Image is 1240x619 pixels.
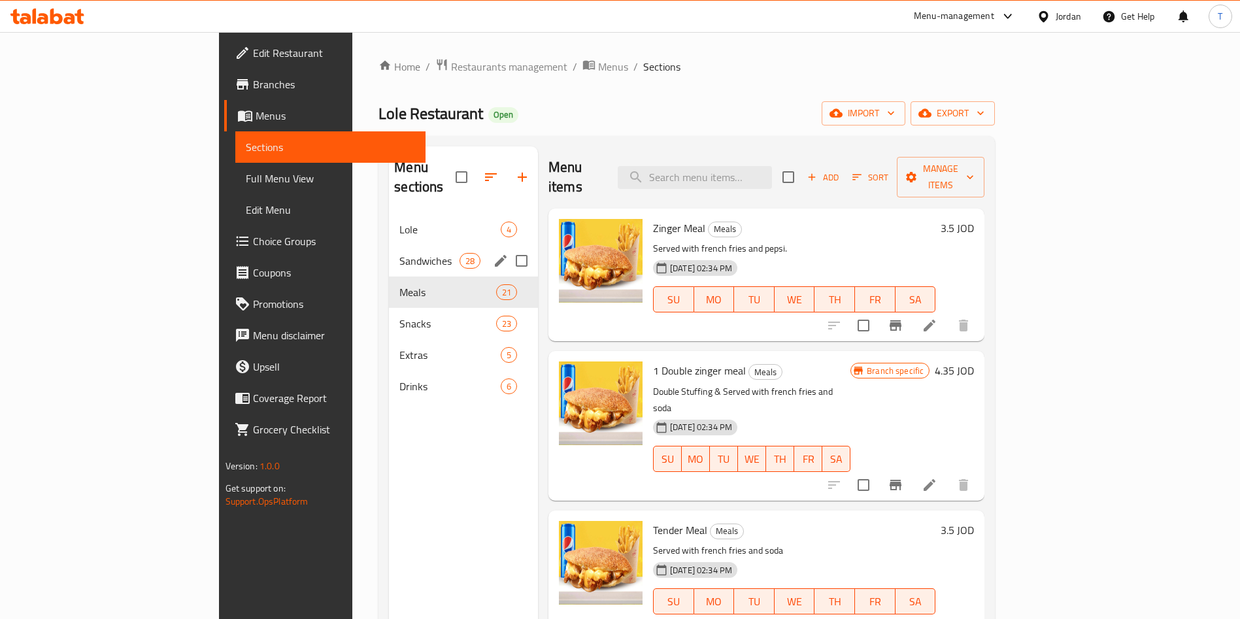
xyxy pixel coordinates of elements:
[820,592,850,611] span: TH
[822,101,905,125] button: import
[653,384,850,416] p: Double Stuffing & Served with french fries and soda
[253,327,416,343] span: Menu disclaimer
[814,286,855,312] button: TH
[497,286,516,299] span: 21
[653,218,705,238] span: Zinger Meal
[775,163,802,191] span: Select section
[496,284,517,300] div: items
[224,100,426,131] a: Menus
[832,105,895,122] span: import
[935,361,974,380] h6: 4.35 JOD
[501,380,516,393] span: 6
[618,166,772,189] input: search
[687,450,705,469] span: MO
[659,290,689,309] span: SU
[497,318,516,330] span: 23
[850,312,877,339] span: Select to update
[665,564,737,577] span: [DATE] 02:34 PM
[399,284,495,300] span: Meals
[855,286,896,312] button: FR
[880,310,911,341] button: Branch-specific-item
[559,361,643,445] img: 1 Double zinger meal
[710,446,738,472] button: TU
[743,450,761,469] span: WE
[451,59,567,75] span: Restaurants management
[399,253,459,269] span: Sandwiches
[734,286,775,312] button: TU
[780,290,810,309] span: WE
[911,101,995,125] button: export
[501,224,516,236] span: 4
[389,371,538,402] div: Drinks6
[582,58,628,75] a: Menus
[849,167,892,188] button: Sort
[901,290,931,309] span: SA
[488,109,518,120] span: Open
[896,588,936,614] button: SA
[1056,9,1081,24] div: Jordan
[802,167,844,188] button: Add
[389,276,538,308] div: Meals21
[235,194,426,226] a: Edit Menu
[475,161,507,193] span: Sort sections
[914,8,994,24] div: Menu-management
[389,209,538,407] nav: Menu sections
[224,351,426,382] a: Upsell
[749,365,782,380] span: Meals
[738,446,766,472] button: WE
[253,76,416,92] span: Branches
[653,520,707,540] span: Tender Meal
[378,99,483,128] span: Lole Restaurant
[559,219,643,303] img: Zinger Meal
[235,163,426,194] a: Full Menu View
[948,469,979,501] button: delete
[739,290,769,309] span: TU
[253,390,416,406] span: Coverage Report
[710,524,744,539] div: Meals
[780,592,810,611] span: WE
[378,58,995,75] nav: breadcrumb
[399,316,495,331] span: Snacks
[665,262,737,275] span: [DATE] 02:34 PM
[715,450,733,469] span: TU
[559,521,643,605] img: Tender Meal
[922,318,937,333] a: Edit menu item
[653,543,935,559] p: Served with french fries and soda
[901,592,931,611] span: SA
[256,108,416,124] span: Menus
[426,59,430,75] li: /
[922,477,937,493] a: Edit menu item
[224,320,426,351] a: Menu disclaimer
[253,359,416,375] span: Upsell
[224,257,426,288] a: Coupons
[253,233,416,249] span: Choice Groups
[548,158,602,197] h2: Menu items
[860,592,890,611] span: FR
[260,458,280,475] span: 1.0.0
[226,480,286,497] span: Get support on:
[491,251,511,271] button: edit
[709,222,741,237] span: Meals
[224,288,426,320] a: Promotions
[501,347,517,363] div: items
[711,524,743,539] span: Meals
[488,107,518,123] div: Open
[224,414,426,445] a: Grocery Checklist
[399,347,501,363] span: Extras
[665,421,737,433] span: [DATE] 02:34 PM
[235,131,426,163] a: Sections
[253,45,416,61] span: Edit Restaurant
[897,157,984,197] button: Manage items
[860,290,890,309] span: FR
[507,161,538,193] button: Add section
[739,592,769,611] span: TU
[389,339,538,371] div: Extras5
[748,364,782,380] div: Meals
[850,471,877,499] span: Select to update
[389,245,538,276] div: Sandwiches28edit
[708,222,742,237] div: Meals
[496,316,517,331] div: items
[246,202,416,218] span: Edit Menu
